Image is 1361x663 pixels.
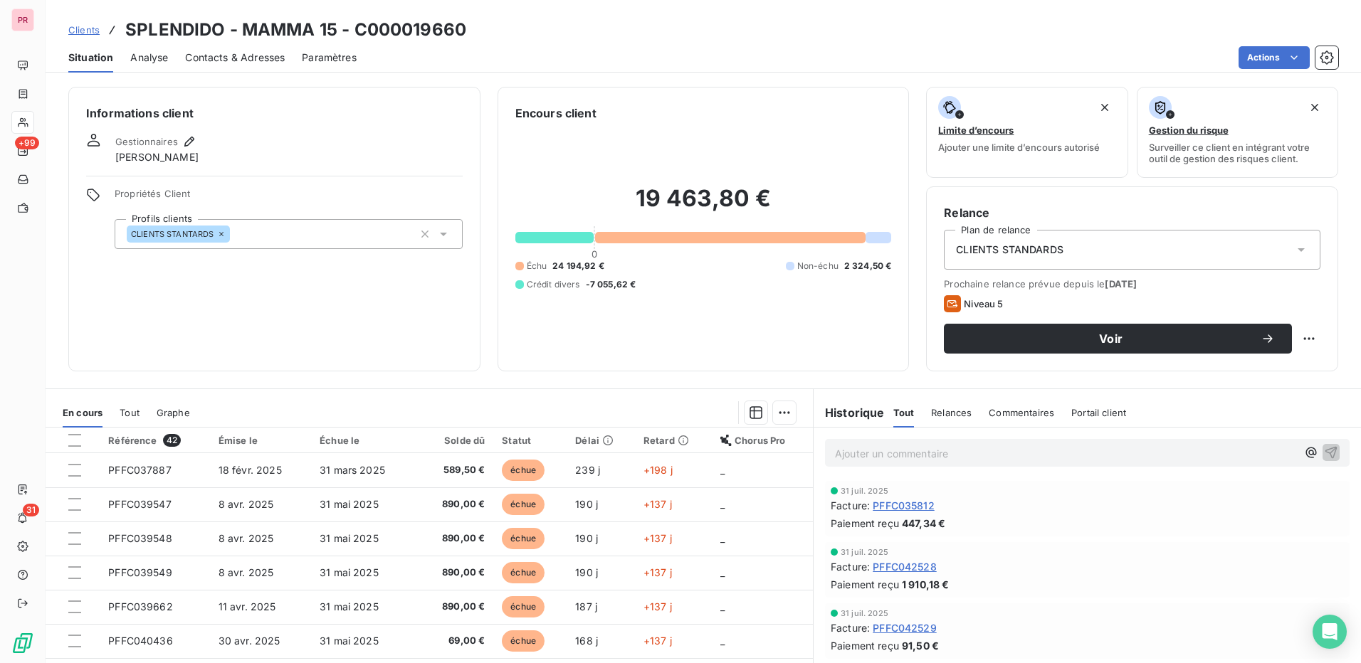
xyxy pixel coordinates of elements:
span: Crédit divers [527,278,580,291]
span: Analyse [130,51,168,65]
div: Chorus Pro [720,435,804,446]
span: 890,00 € [421,531,485,546]
span: Propriétés Client [115,188,463,208]
span: -7 055,62 € [586,278,636,291]
span: Paiement reçu [831,577,899,592]
span: Commentaires [989,407,1054,418]
span: 31 mai 2025 [320,600,379,612]
span: échue [502,562,545,583]
div: Open Intercom Messenger [1313,615,1347,649]
span: En cours [63,407,103,418]
span: Paramètres [302,51,357,65]
span: 190 j [575,566,598,578]
span: 190 j [575,498,598,510]
div: PR [11,9,34,31]
span: Niveau 5 [964,298,1003,309]
span: PFFC042528 [873,559,937,574]
span: 2 324,50 € [844,260,892,272]
div: Émise le [219,435,303,446]
span: échue [502,460,545,481]
span: Relances [931,407,972,418]
h6: Relance [944,204,1320,221]
span: +137 j [643,635,672,647]
span: PFFC042529 [873,620,937,635]
div: Référence [108,434,201,447]
div: Solde dû [421,435,485,446]
span: 31 juil. 2025 [841,548,888,556]
span: +198 j [643,464,673,476]
h6: Encours client [515,105,597,122]
span: 239 j [575,464,600,476]
span: 11 avr. 2025 [219,600,276,612]
span: Portail client [1071,407,1126,418]
span: 0 [592,248,597,260]
span: Échu [527,260,547,272]
span: Facture : [831,559,870,574]
span: Gestionnaires [115,136,178,147]
span: 31 mai 2025 [320,532,379,544]
span: échue [502,596,545,617]
span: PFFC039547 [108,498,172,510]
span: Ajouter une limite d’encours autorisé [938,142,1100,153]
span: PFFC040436 [108,635,173,647]
a: Clients [68,23,100,37]
span: Facture : [831,498,870,513]
span: 31 [23,504,39,516]
span: Non-échu [797,260,839,272]
span: 24 194,92 € [552,260,604,272]
span: 31 juil. 2025 [841,487,888,495]
span: Voir [961,333,1261,344]
div: Échue le [320,435,404,446]
span: 31 mai 2025 [320,635,379,647]
span: 890,00 € [421,497,485,511]
span: 1 910,18 € [902,577,950,592]
span: Prochaine relance prévue depuis le [944,278,1320,290]
span: 69,00 € [421,634,485,648]
span: CLIENTS STANDARDS [956,243,1063,257]
span: Contacts & Adresses [185,51,285,65]
span: 589,50 € [421,463,485,477]
span: 8 avr. 2025 [219,532,274,544]
img: Logo LeanPay [11,632,34,654]
span: Paiement reçu [831,516,899,531]
span: PFFC035812 [873,498,935,513]
span: 187 j [575,600,597,612]
span: PFFC039549 [108,566,172,578]
span: 447,34 € [902,516,945,531]
span: _ [720,600,725,612]
button: Actions [1239,46,1310,69]
span: Situation [68,51,113,65]
span: CLIENTS STANTARDS [131,230,214,238]
span: Clients [68,24,100,36]
h6: Historique [814,404,885,421]
button: Voir [944,324,1292,354]
span: 8 avr. 2025 [219,566,274,578]
span: _ [720,498,725,510]
span: 890,00 € [421,566,485,580]
span: Facture : [831,620,870,635]
span: Gestion du risque [1149,124,1229,136]
button: Limite d’encoursAjouter une limite d’encours autorisé [926,87,1128,178]
span: _ [720,635,725,647]
span: 190 j [575,532,598,544]
span: 91,50 € [902,638,939,653]
span: Paiement reçu [831,638,899,653]
span: Limite d’encours [938,124,1014,136]
span: +137 j [643,600,672,612]
h2: 19 463,80 € [515,184,892,227]
span: +99 [15,137,39,149]
span: échue [502,630,545,652]
div: Délai [575,435,626,446]
span: 30 avr. 2025 [219,635,280,647]
span: +137 j [643,498,672,510]
span: +137 j [643,566,672,578]
span: 31 mai 2025 [320,498,379,510]
h6: Informations client [86,105,463,122]
span: 890,00 € [421,600,485,614]
h3: SPLENDIDO - MAMMA 15 - C000019660 [125,17,466,43]
span: 31 mai 2025 [320,566,379,578]
span: PFFC037887 [108,464,172,476]
span: PFFC039548 [108,532,172,544]
span: 168 j [575,635,598,647]
span: [PERSON_NAME] [115,150,199,164]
